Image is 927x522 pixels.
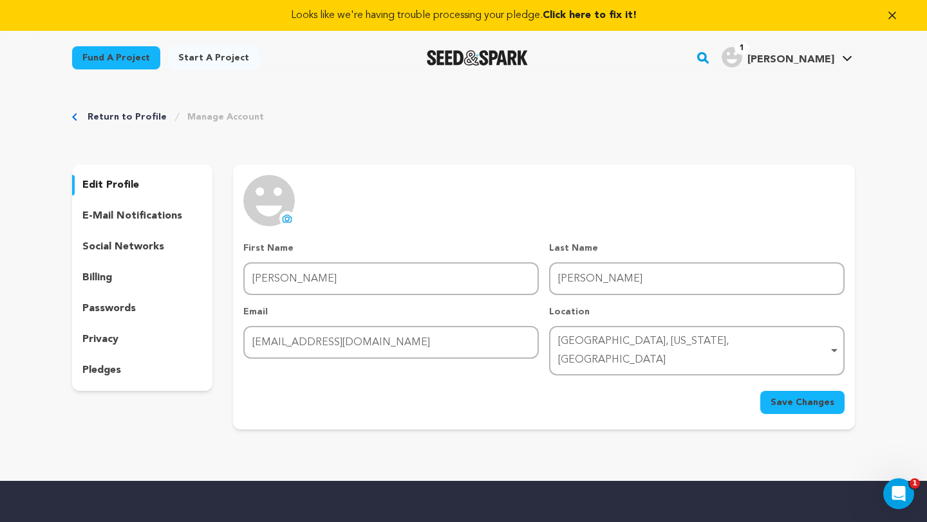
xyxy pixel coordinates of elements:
[88,111,167,123] a: Return to Profile
[82,363,121,378] p: pledges
[72,329,212,350] button: privacy
[168,46,259,69] a: Start a project
[72,111,855,123] div: Breadcrumb
[243,305,539,318] p: Email
[549,262,845,295] input: Last Name
[722,47,742,67] img: user.png
[735,42,749,55] span: 1
[427,50,528,66] a: Seed&Spark Homepage
[72,46,160,69] a: Fund a project
[72,175,212,195] button: edit profile
[243,242,539,255] p: First Name
[15,8,912,23] a: Looks like we're having trouble processing your pledge.Click here to fix it!
[549,242,845,255] p: Last Name
[543,10,637,21] span: Click here to fix it!
[82,332,118,347] p: privacy
[719,44,855,67] a: Michele A.'s Profile
[187,111,264,123] a: Manage Account
[549,305,845,318] p: Location
[243,262,539,295] input: First Name
[72,298,212,319] button: passwords
[722,47,834,67] div: Michele A.'s Profile
[558,332,828,370] div: [GEOGRAPHIC_DATA], [US_STATE], [GEOGRAPHIC_DATA]
[719,44,855,71] span: Michele A.'s Profile
[72,237,212,257] button: social networks
[82,270,112,285] p: billing
[243,326,539,359] input: Email
[82,239,164,255] p: social networks
[747,55,834,65] span: [PERSON_NAME]
[72,206,212,226] button: e-mail notifications
[72,267,212,288] button: billing
[82,208,182,224] p: e-mail notifications
[427,50,528,66] img: Seed&Spark Logo Dark Mode
[760,391,845,414] button: Save Changes
[72,360,212,381] button: pledges
[82,301,136,316] p: passwords
[910,478,920,489] span: 1
[82,177,139,193] p: edit profile
[771,396,834,409] span: Save Changes
[883,478,914,509] iframe: Intercom live chat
